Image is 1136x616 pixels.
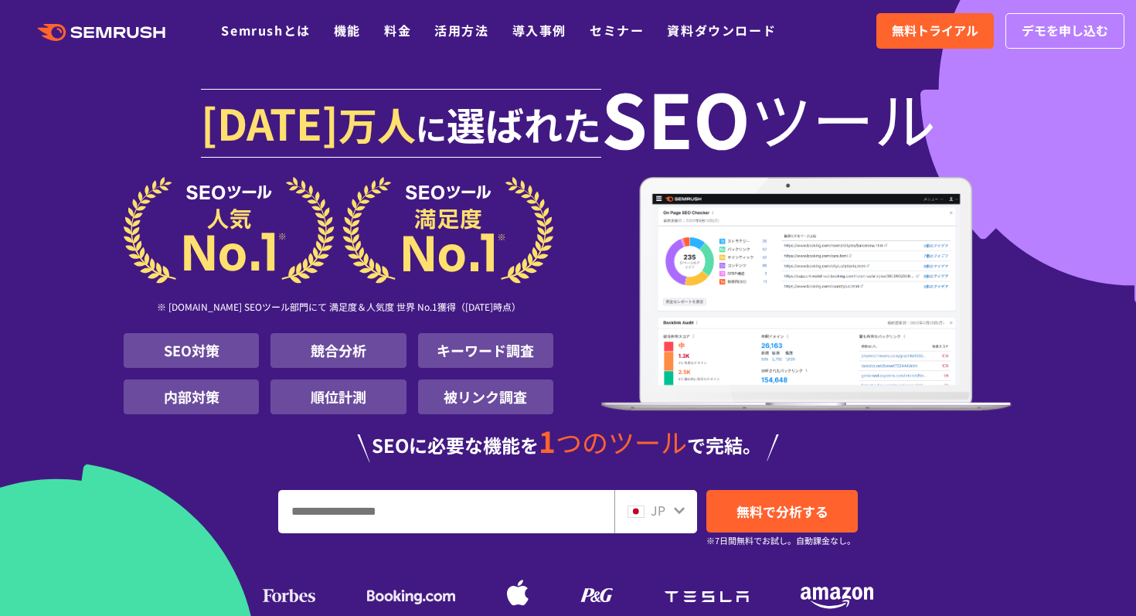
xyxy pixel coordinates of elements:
[651,501,665,519] span: JP
[418,333,553,368] li: キーワード調査
[892,21,978,41] span: 無料トライアル
[270,333,406,368] li: 競合分析
[556,423,687,461] span: つのツール
[221,21,310,39] a: Semrushとは
[279,491,614,533] input: URL、キーワードを入力してください
[124,333,259,368] li: SEO対策
[338,96,416,151] span: 万人
[601,87,750,148] span: SEO
[124,427,1012,462] div: SEOに必要な機能を
[124,379,259,414] li: 内部対策
[416,105,447,150] span: に
[706,533,855,548] small: ※7日間無料でお試し。自動課金なし。
[124,284,553,333] div: ※ [DOMAIN_NAME] SEOツール部門にて 満足度＆人気度 世界 No.1獲得（[DATE]時点）
[1005,13,1124,49] a: デモを申し込む
[736,502,828,521] span: 無料で分析する
[539,420,556,461] span: 1
[447,96,601,151] span: 選ばれた
[876,13,994,49] a: 無料トライアル
[1022,21,1108,41] span: デモを申し込む
[687,431,761,458] span: で完結。
[270,379,406,414] li: 順位計測
[706,490,858,533] a: 無料で分析する
[384,21,411,39] a: 料金
[334,21,361,39] a: 機能
[201,91,338,153] span: [DATE]
[512,21,566,39] a: 導入事例
[667,21,776,39] a: 資料ダウンロード
[750,87,936,148] span: ツール
[434,21,488,39] a: 活用方法
[418,379,553,414] li: 被リンク調査
[590,21,644,39] a: セミナー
